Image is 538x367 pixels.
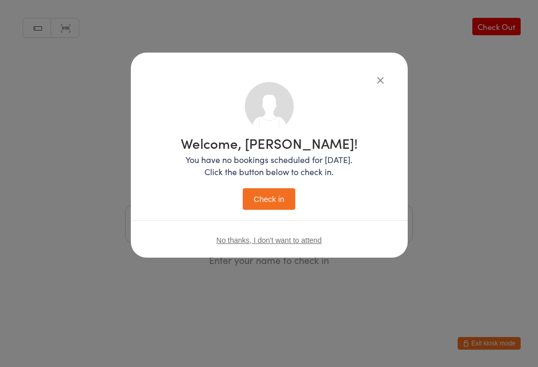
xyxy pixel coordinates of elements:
p: You have no bookings scheduled for [DATE]. Click the button below to check in. [181,154,358,178]
h1: Welcome, [PERSON_NAME]! [181,136,358,150]
button: No thanks, I don't want to attend [216,236,322,244]
img: no_photo.png [245,82,294,131]
button: Check in [243,188,295,210]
